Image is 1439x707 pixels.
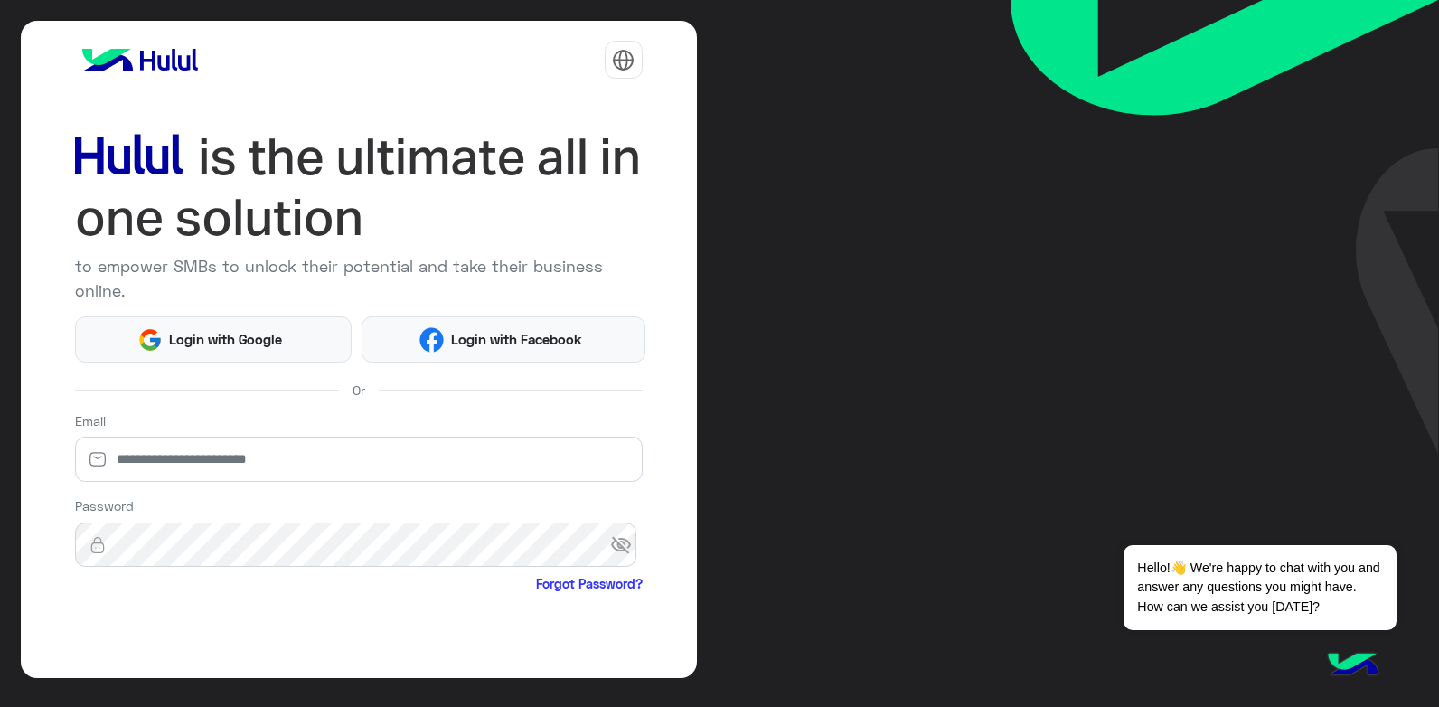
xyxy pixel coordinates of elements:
[75,411,106,430] label: Email
[163,329,289,350] span: Login with Google
[75,597,350,667] iframe: reCAPTCHA
[75,42,205,78] img: logo
[419,327,445,353] img: Facebook
[75,316,353,363] button: Login with Google
[1321,635,1385,698] img: hulul-logo.png
[353,381,365,400] span: Or
[362,316,645,363] button: Login with Facebook
[75,536,120,554] img: lock
[75,450,120,468] img: email
[610,529,643,561] span: visibility_off
[536,574,643,593] a: Forgot Password?
[137,327,163,353] img: Google
[612,49,635,71] img: tab
[75,254,643,303] p: to empower SMBs to unlock their potential and take their business online.
[1124,545,1396,630] span: Hello!👋 We're happy to chat with you and answer any questions you might have. How can we assist y...
[75,496,134,515] label: Password
[75,127,643,248] img: hululLoginTitle_EN.svg
[444,329,588,350] span: Login with Facebook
